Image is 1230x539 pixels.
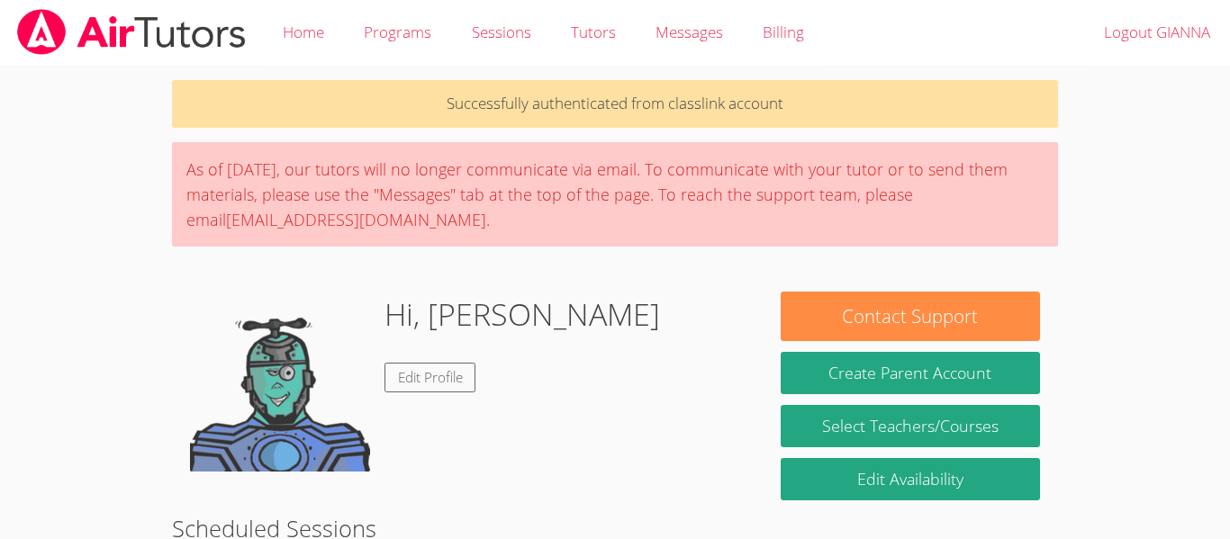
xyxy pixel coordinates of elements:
[172,142,1058,247] div: As of [DATE], our tutors will no longer communicate via email. To communicate with your tutor or ...
[781,458,1040,500] a: Edit Availability
[190,292,370,472] img: default.png
[172,80,1058,128] p: Successfully authenticated from classlink account
[384,292,660,337] h1: Hi, [PERSON_NAME]
[656,22,723,42] span: Messages
[384,363,476,392] a: Edit Profile
[15,9,248,55] img: airtutors_banner-c4298cdbf04f3fff15de1276eac7730deb9818008684d7c2e4769d2f7ddbe033.png
[781,292,1040,341] button: Contact Support
[781,405,1040,447] a: Select Teachers/Courses
[781,352,1040,394] button: Create Parent Account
